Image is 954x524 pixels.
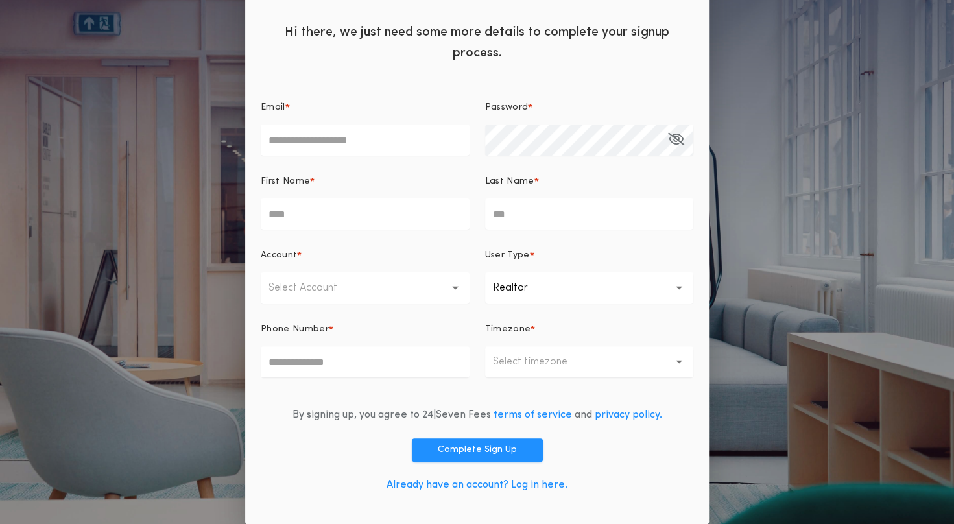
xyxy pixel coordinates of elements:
a: privacy policy. [595,410,662,420]
div: Hi there, we just need some more details to complete your signup process. [245,12,709,70]
button: Select timezone [485,346,694,377]
a: Already have an account? Log in here. [387,480,567,490]
p: Phone Number [261,323,329,336]
p: Last Name [485,175,534,188]
input: Phone Number* [261,346,470,377]
button: Password* [668,125,684,156]
p: Select timezone [493,354,588,370]
a: terms of service [494,410,572,420]
p: Account [261,249,297,262]
button: Select Account [261,272,470,304]
input: Password* [485,125,694,156]
button: Complete Sign Up [412,438,543,462]
p: Select Account [268,280,358,296]
input: Last Name* [485,198,694,230]
p: Password [485,101,529,114]
p: User Type [485,249,530,262]
input: Email* [261,125,470,156]
input: First Name* [261,198,470,230]
p: Realtor [493,280,549,296]
p: Email [261,101,285,114]
button: Realtor [485,272,694,304]
div: By signing up, you agree to 24|Seven Fees and [292,407,662,423]
p: First Name [261,175,310,188]
p: Timezone [485,323,531,336]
